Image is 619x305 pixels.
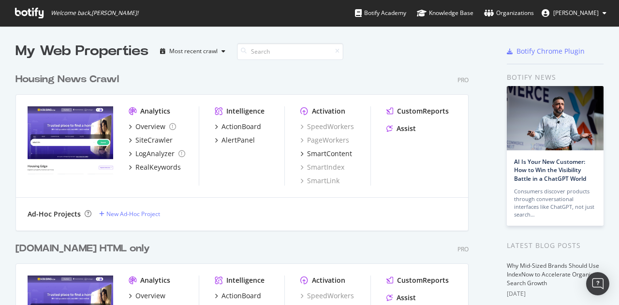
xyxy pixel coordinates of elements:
[135,291,165,301] div: Overview
[215,291,261,301] a: ActionBoard
[221,122,261,131] div: ActionBoard
[300,176,339,186] a: SmartLink
[140,276,170,285] div: Analytics
[129,291,165,301] a: Overview
[135,162,181,172] div: RealKeywords
[106,210,160,218] div: New Ad-Hoc Project
[15,242,150,256] div: [DOMAIN_NAME] HTML only
[397,293,416,303] div: Assist
[586,272,609,295] div: Open Intercom Messenger
[169,48,218,54] div: Most recent crawl
[507,46,585,56] a: Botify Chrome Plugin
[300,291,354,301] a: SpeedWorkers
[386,124,416,133] a: Assist
[28,209,81,219] div: Ad-Hoc Projects
[156,44,229,59] button: Most recent crawl
[15,73,123,87] a: Housing News Crawl
[15,42,148,61] div: My Web Properties
[221,135,255,145] div: AlertPanel
[307,149,352,159] div: SmartContent
[457,76,469,84] div: Pro
[484,8,534,18] div: Organizations
[514,158,586,182] a: AI Is Your New Customer: How to Win the Visibility Battle in a ChatGPT World
[507,72,604,83] div: Botify news
[129,162,181,172] a: RealKeywords
[15,73,119,87] div: Housing News Crawl
[226,276,265,285] div: Intelligence
[386,106,449,116] a: CustomReports
[221,291,261,301] div: ActionBoard
[417,8,473,18] div: Knowledge Base
[507,290,604,298] div: [DATE]
[312,276,345,285] div: Activation
[51,9,138,17] span: Welcome back, [PERSON_NAME] !
[237,43,343,60] input: Search
[99,210,160,218] a: New Ad-Hoc Project
[300,135,349,145] a: PageWorkers
[300,162,344,172] a: SmartIndex
[397,106,449,116] div: CustomReports
[516,46,585,56] div: Botify Chrome Plugin
[507,261,599,287] a: Why Mid-Sized Brands Should Use IndexNow to Accelerate Organic Search Growth
[507,240,604,251] div: Latest Blog Posts
[514,188,596,218] div: Consumers discover products through conversational interfaces like ChatGPT, not just search…
[215,135,255,145] a: AlertPanel
[457,245,469,253] div: Pro
[534,5,614,21] button: [PERSON_NAME]
[386,276,449,285] a: CustomReports
[226,106,265,116] div: Intelligence
[507,86,604,150] img: AI Is Your New Customer: How to Win the Visibility Battle in a ChatGPT World
[300,149,352,159] a: SmartContent
[553,9,599,17] span: Bikash Behera
[386,293,416,303] a: Assist
[397,124,416,133] div: Assist
[355,8,406,18] div: Botify Academy
[135,149,175,159] div: LogAnalyzer
[129,149,185,159] a: LogAnalyzer
[28,106,113,175] img: Housing News Crawl
[397,276,449,285] div: CustomReports
[312,106,345,116] div: Activation
[129,122,176,131] a: Overview
[129,135,173,145] a: SiteCrawler
[140,106,170,116] div: Analytics
[215,122,261,131] a: ActionBoard
[15,242,154,256] a: [DOMAIN_NAME] HTML only
[135,135,173,145] div: SiteCrawler
[135,122,165,131] div: Overview
[300,122,354,131] a: SpeedWorkers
